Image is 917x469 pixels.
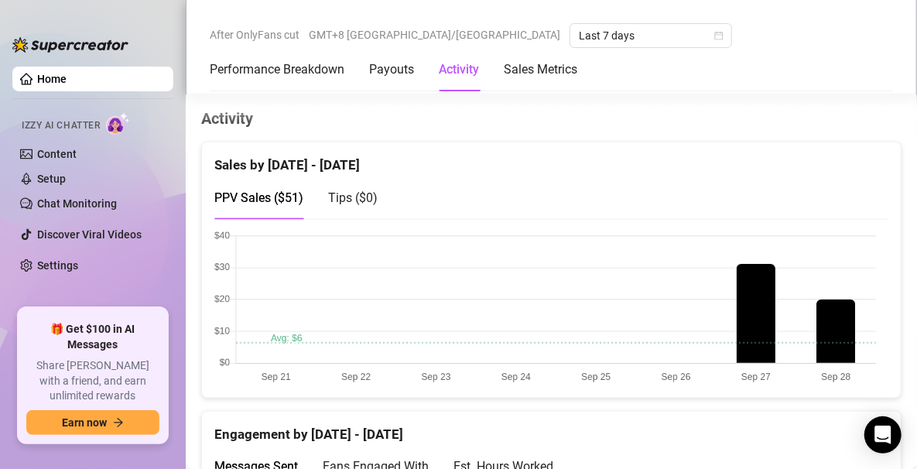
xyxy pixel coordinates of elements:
h4: Activity [201,108,902,129]
div: Activity [439,60,479,79]
span: calendar [714,31,724,40]
img: logo-BBDzfeDw.svg [12,37,128,53]
span: arrow-right [113,417,124,428]
span: After OnlyFans cut [210,23,299,46]
a: Chat Monitoring [37,197,117,210]
div: Sales Metrics [504,60,577,79]
span: 🎁 Get $100 in AI Messages [26,322,159,352]
a: Home [37,73,67,85]
a: Discover Viral Videos [37,228,142,241]
img: AI Chatter [106,112,130,135]
div: Payouts [369,60,414,79]
span: Tips ( $0 ) [328,190,378,205]
div: Performance Breakdown [210,60,344,79]
a: Settings [37,259,78,272]
span: Earn now [62,416,107,429]
span: PPV Sales ( $51 ) [214,190,303,205]
span: Izzy AI Chatter [22,118,100,133]
div: Sales by [DATE] - [DATE] [214,142,888,176]
a: Setup [37,173,66,185]
div: Open Intercom Messenger [864,416,902,454]
span: Share [PERSON_NAME] with a friend, and earn unlimited rewards [26,358,159,404]
span: Last 7 days [579,24,723,47]
span: GMT+8 [GEOGRAPHIC_DATA]/[GEOGRAPHIC_DATA] [309,23,560,46]
div: Engagement by [DATE] - [DATE] [214,412,888,445]
button: Earn nowarrow-right [26,410,159,435]
a: Content [37,148,77,160]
